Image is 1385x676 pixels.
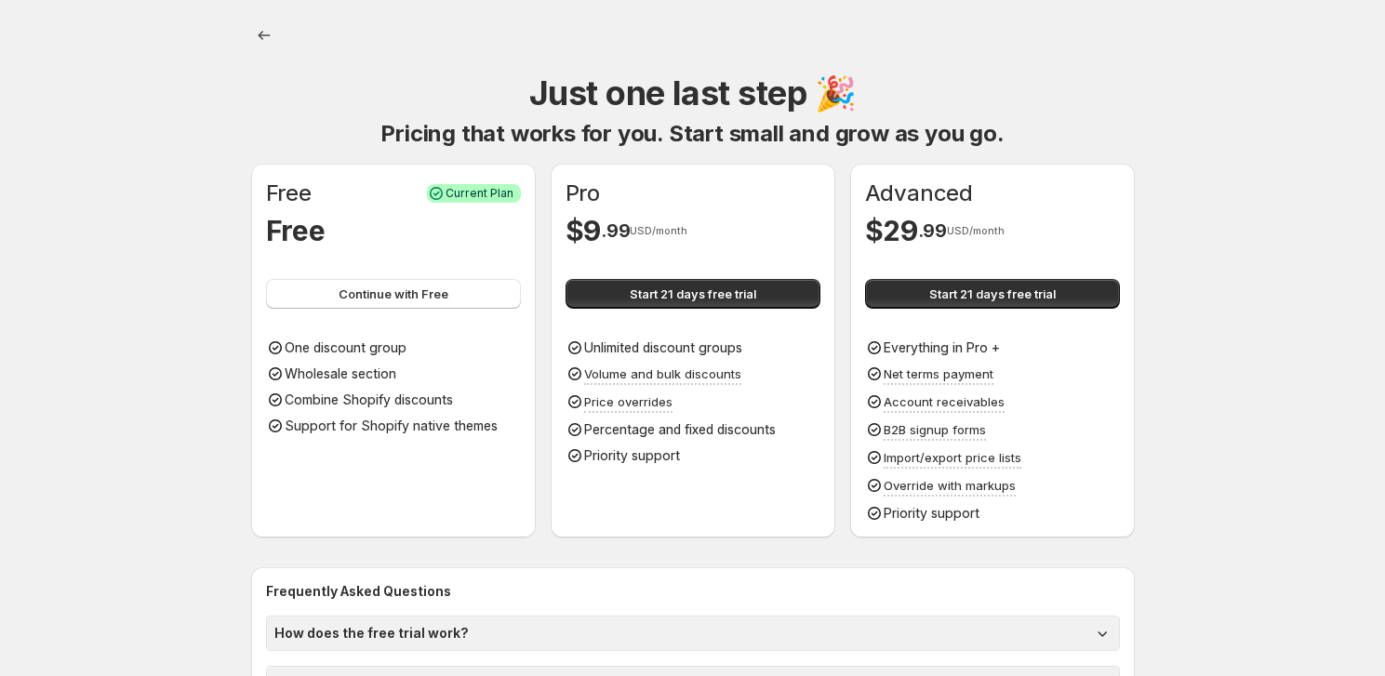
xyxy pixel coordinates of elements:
span: Percentage and fixed discounts [584,421,776,437]
h1: Pricing that works for you. Start small and grow as you go. [380,119,1004,149]
h1: Pro [566,179,600,208]
span: USD/month [630,225,687,236]
span: Account receivables [884,394,1005,409]
span: Volume and bulk discounts [584,366,741,381]
h1: Free [266,179,312,208]
p: Wholesale section [285,365,396,383]
span: Price overrides [584,394,673,409]
h1: $ 9 [566,212,601,249]
h1: How does the free trial work? [274,624,469,643]
span: Current Plan [446,186,513,201]
span: Net terms payment [884,366,993,381]
span: B2B signup forms [884,422,986,437]
h2: Frequently Asked Questions [266,582,1120,601]
span: Everything in Pro + [884,339,1000,355]
button: Start 21 days free trial [865,279,1120,309]
h1: $ 29 [865,212,918,249]
span: Import/export price lists [884,450,1021,465]
span: Continue with Free [339,285,448,303]
button: Start 21 days free trial [566,279,820,309]
button: Continue with Free [266,279,521,309]
span: Override with markups [884,478,1016,493]
p: Support for Shopify native themes [285,417,498,435]
span: Start 21 days free trial [630,285,756,303]
span: USD/month [947,225,1005,236]
span: Unlimited discount groups [584,339,742,355]
p: One discount group [285,338,406,357]
span: Start 21 days free trial [929,285,1056,303]
p: Combine Shopify discounts [285,391,453,409]
h1: Free [266,212,326,249]
span: . 99 [918,219,947,242]
span: Priority support [584,447,680,463]
h1: Advanced [865,179,973,208]
span: . 99 [601,219,630,242]
h1: Just one last step 🎉 [529,71,856,115]
span: Priority support [884,505,979,521]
